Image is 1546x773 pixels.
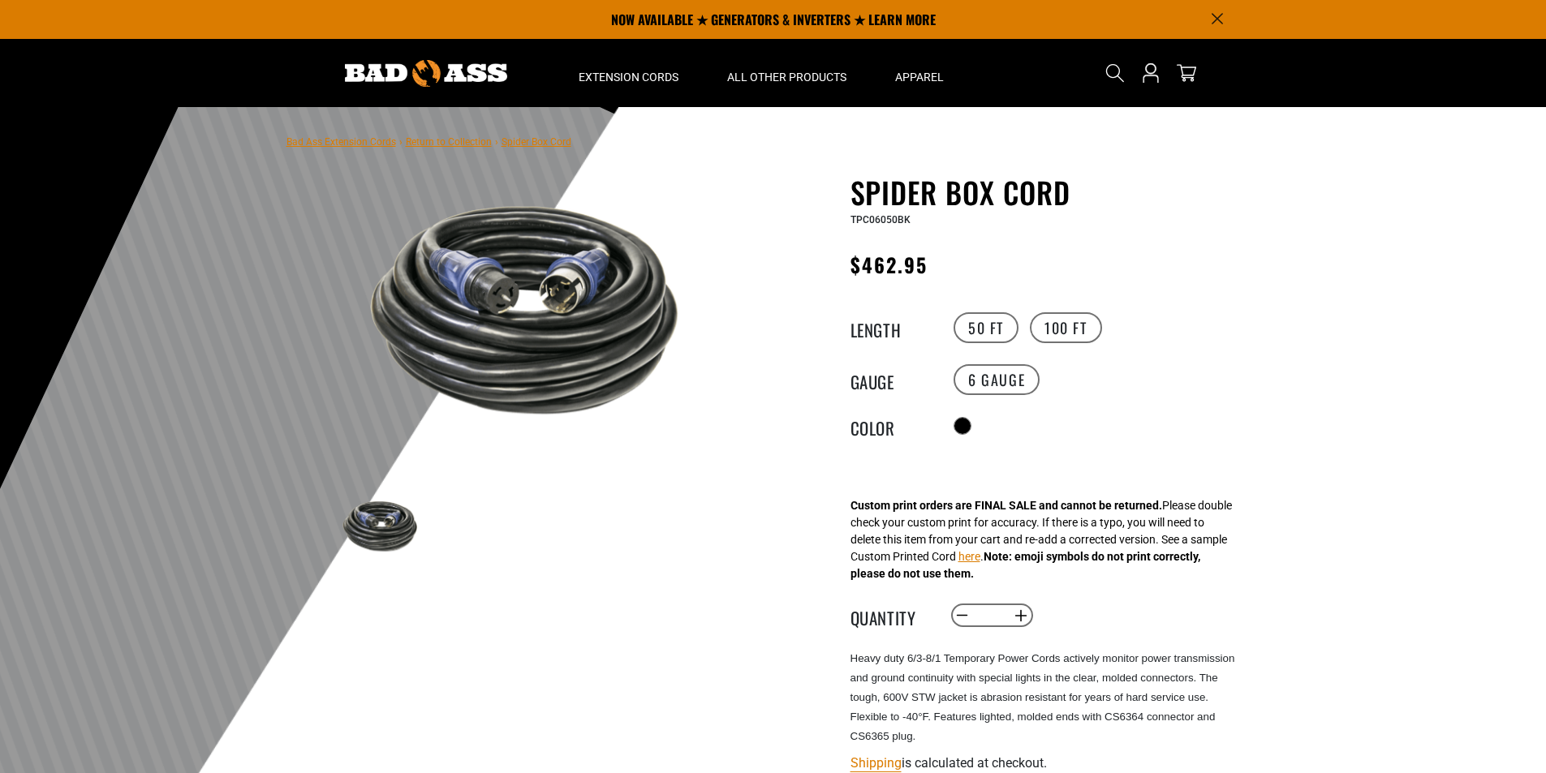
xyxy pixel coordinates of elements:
summary: Search [1102,60,1128,86]
label: 50 FT [954,312,1018,343]
label: Quantity [851,605,932,626]
a: Return to Collection [406,136,492,148]
a: Shipping [851,755,902,771]
a: Bad Ass Extension Cords [286,136,396,148]
span: Extension Cords [579,70,678,84]
div: Please double check your custom print for accuracy. If there is a typo, you will need to delete t... [851,497,1232,582]
span: $462.95 [851,250,928,279]
span: Spider Box Cord [502,136,571,148]
summary: Extension Cords [554,39,703,107]
img: black [334,495,428,557]
summary: All Other Products [703,39,871,107]
img: black [334,178,726,439]
span: TPC06050BK [851,214,911,225]
span: › [399,136,403,148]
legend: Color [851,415,932,436]
span: All Other Products [727,70,846,84]
nav: breadcrumbs [286,131,571,151]
legend: Length [851,317,932,338]
span: Heavy duty 6/3-8/1 Temporary Power Cords actively monitor power transmission and ground continuit... [851,652,1235,742]
button: here [958,548,980,565]
label: 100 FT [1030,312,1102,343]
span: Apparel [895,70,944,84]
h1: Spider Box Cord [851,175,1248,209]
strong: Custom print orders are FINAL SALE and cannot be returned. [851,499,1162,512]
summary: Apparel [871,39,968,107]
strong: Note: emoji symbols do not print correctly, please do not use them. [851,550,1200,580]
legend: Gauge [851,369,932,390]
span: › [495,136,498,148]
label: 6 Gauge [954,364,1040,395]
img: Bad Ass Extension Cords [345,60,507,87]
